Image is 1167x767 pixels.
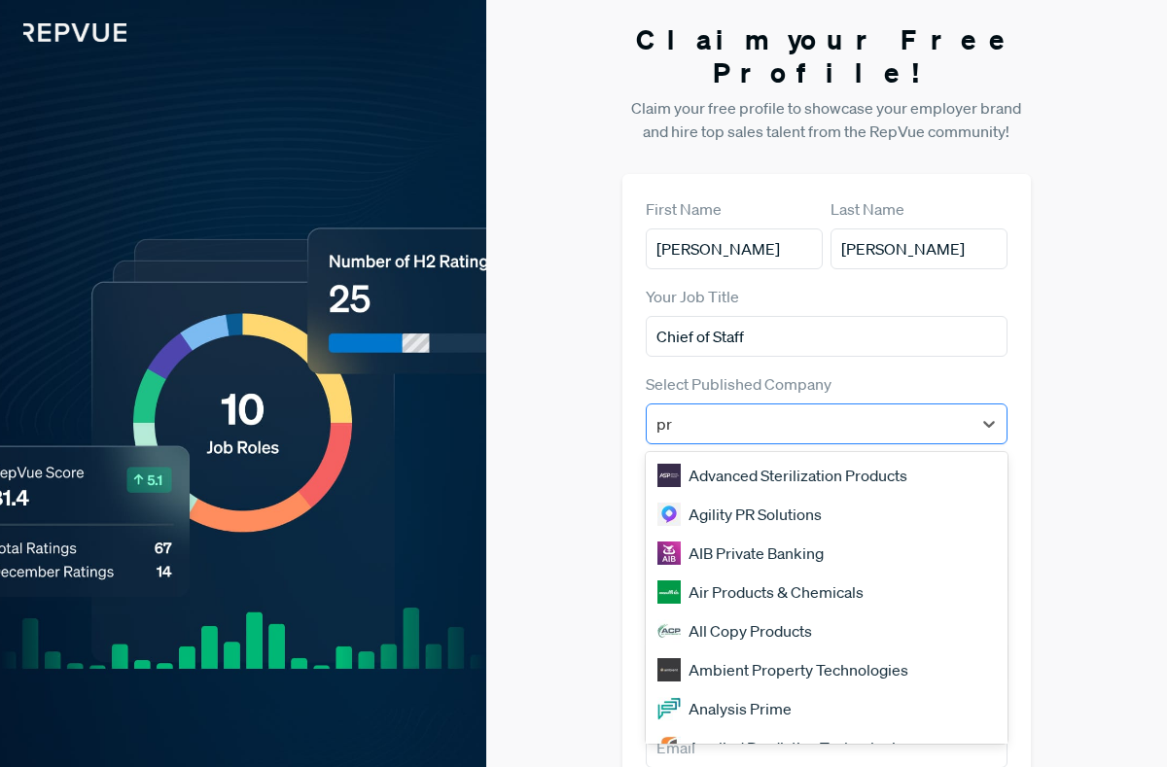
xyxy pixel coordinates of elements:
[622,96,1031,143] p: Claim your free profile to showcase your employer brand and hire top sales talent from the RepVue...
[657,658,681,681] img: Ambient Property Technologies
[657,697,681,720] img: Analysis Prime
[646,228,823,269] input: First Name
[657,736,681,759] img: Applied Predictive Technologies
[657,464,681,487] img: Advanced Sterilization Products
[646,650,1008,689] div: Ambient Property Technologies
[646,495,1008,534] div: Agility PR Solutions
[831,197,904,221] label: Last Name
[657,541,681,565] img: AIB Private Banking
[646,456,1008,495] div: Advanced Sterilization Products
[831,228,1008,269] input: Last Name
[646,573,1008,611] div: Air Products & Chemicals
[657,503,681,526] img: Agility PR Solutions
[657,580,681,604] img: Air Products & Chemicals
[646,285,739,308] label: Your Job Title
[622,23,1031,88] h3: Claim your Free Profile!
[646,689,1008,728] div: Analysis Prime
[646,728,1008,767] div: Applied Predictive Technologies
[657,619,681,643] img: All Copy Products
[646,197,722,221] label: First Name
[646,372,831,396] label: Select Published Company
[646,611,1008,650] div: All Copy Products
[646,316,1008,357] input: Title
[646,534,1008,573] div: AIB Private Banking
